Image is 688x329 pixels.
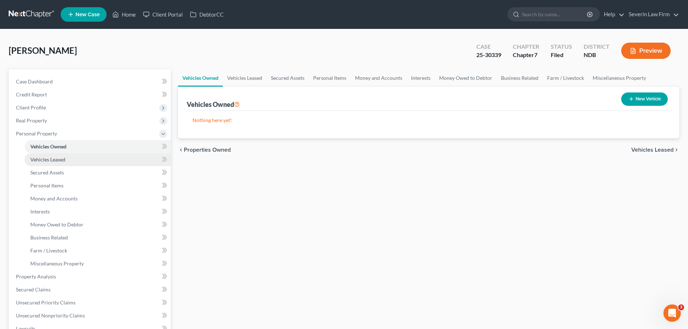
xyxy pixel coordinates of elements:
[9,45,77,56] span: [PERSON_NAME]
[513,43,539,51] div: Chapter
[178,147,184,153] i: chevron_left
[16,104,46,111] span: Client Profile
[551,51,572,59] div: Filed
[10,88,171,101] a: Credit Report
[551,43,572,51] div: Status
[25,192,171,205] a: Money and Accounts
[25,166,171,179] a: Secured Assets
[16,273,56,280] span: Property Analysis
[674,147,679,153] i: chevron_right
[351,69,407,87] a: Money and Accounts
[435,69,497,87] a: Money Owed to Debtor
[184,147,231,153] span: Properties Owned
[584,43,610,51] div: District
[476,51,501,59] div: 25-30339
[75,12,100,17] span: New Case
[10,75,171,88] a: Case Dashboard
[621,92,668,106] button: New Vehicle
[178,69,223,87] a: Vehicles Owned
[30,143,66,150] span: Vehicles Owned
[588,69,650,87] a: Miscellaneous Property
[678,304,684,310] span: 3
[16,78,53,85] span: Case Dashboard
[30,156,65,163] span: Vehicles Leased
[309,69,351,87] a: Personal Items
[10,296,171,309] a: Unsecured Priority Claims
[30,234,68,241] span: Business Related
[522,8,588,21] input: Search by name...
[187,100,240,109] div: Vehicles Owned
[30,247,67,254] span: Farm / Livestock
[25,257,171,270] a: Miscellaneous Property
[16,117,47,124] span: Real Property
[600,8,624,21] a: Help
[476,43,501,51] div: Case
[30,208,50,215] span: Interests
[625,8,679,21] a: Severin Law Firm
[543,69,588,87] a: Farm / Livestock
[16,286,51,293] span: Secured Claims
[534,51,537,58] span: 7
[139,8,186,21] a: Client Portal
[25,205,171,218] a: Interests
[30,221,83,228] span: Money Owed to Debtor
[10,283,171,296] a: Secured Claims
[663,304,681,322] iframe: Intercom live chat
[407,69,435,87] a: Interests
[10,309,171,322] a: Unsecured Nonpriority Claims
[631,147,674,153] span: Vehicles Leased
[621,43,671,59] button: Preview
[513,51,539,59] div: Chapter
[25,179,171,192] a: Personal Items
[30,182,64,189] span: Personal Items
[497,69,543,87] a: Business Related
[10,270,171,283] a: Property Analysis
[631,147,679,153] button: Vehicles Leased chevron_right
[30,169,64,176] span: Secured Assets
[25,231,171,244] a: Business Related
[192,117,665,124] p: Nothing here yet!
[25,153,171,166] a: Vehicles Leased
[25,244,171,257] a: Farm / Livestock
[186,8,227,21] a: DebtorCC
[16,299,75,306] span: Unsecured Priority Claims
[30,260,84,267] span: Miscellaneous Property
[109,8,139,21] a: Home
[16,130,57,137] span: Personal Property
[223,69,267,87] a: Vehicles Leased
[267,69,309,87] a: Secured Assets
[178,147,231,153] button: chevron_left Properties Owned
[584,51,610,59] div: NDB
[25,218,171,231] a: Money Owed to Debtor
[30,195,78,202] span: Money and Accounts
[16,91,47,98] span: Credit Report
[16,312,85,319] span: Unsecured Nonpriority Claims
[25,140,171,153] a: Vehicles Owned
